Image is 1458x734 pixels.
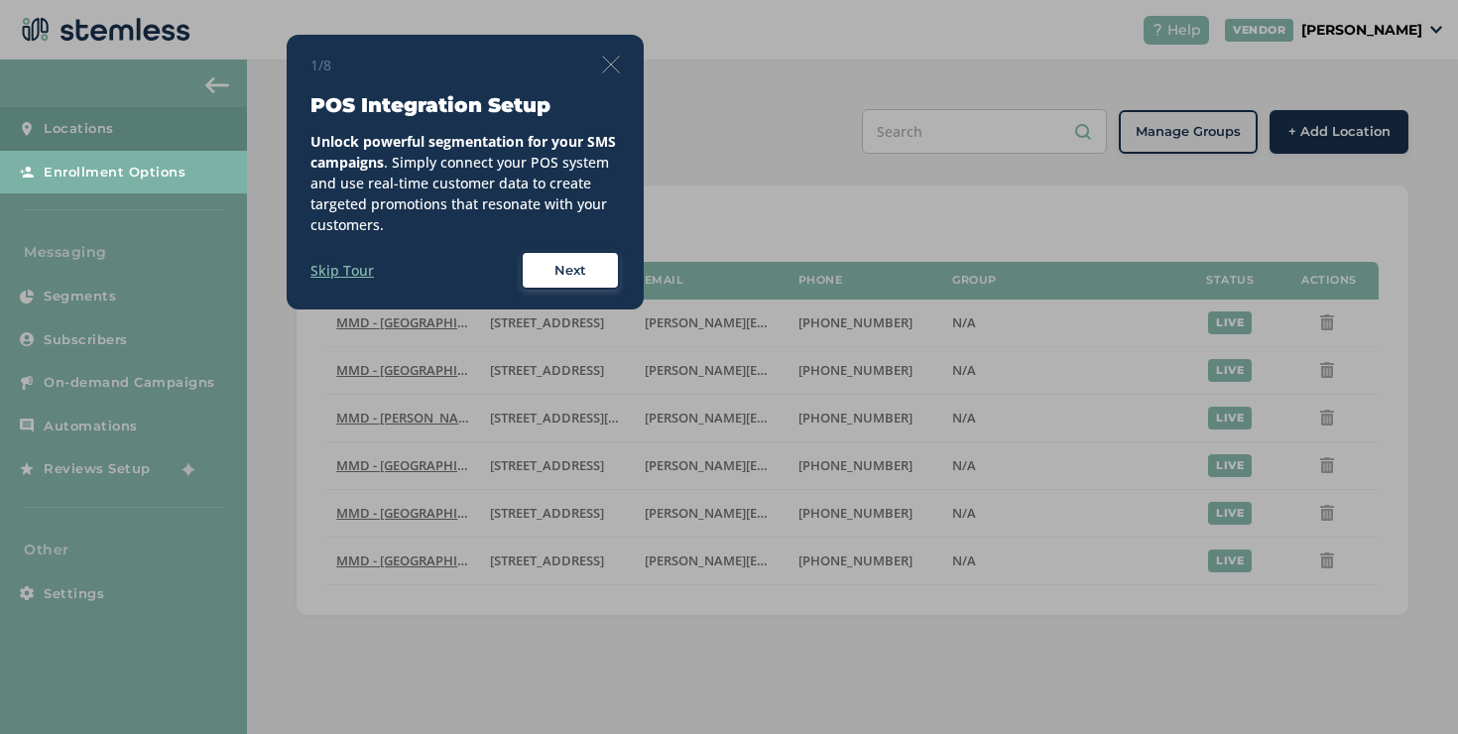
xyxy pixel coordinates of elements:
span: 1/8 [310,55,331,75]
span: Enrollment Options [44,163,185,183]
strong: Unlock powerful segmentation for your SMS campaigns [310,132,616,172]
label: Skip Tour [310,260,374,281]
iframe: Chat Widget [1359,639,1458,734]
img: icon-close-thin-accent-606ae9a3.svg [602,56,620,73]
span: Next [554,261,586,281]
button: Next [521,251,620,291]
h3: POS Integration Setup [310,91,620,119]
div: . Simply connect your POS system and use real-time customer data to create targeted promotions th... [310,131,620,235]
